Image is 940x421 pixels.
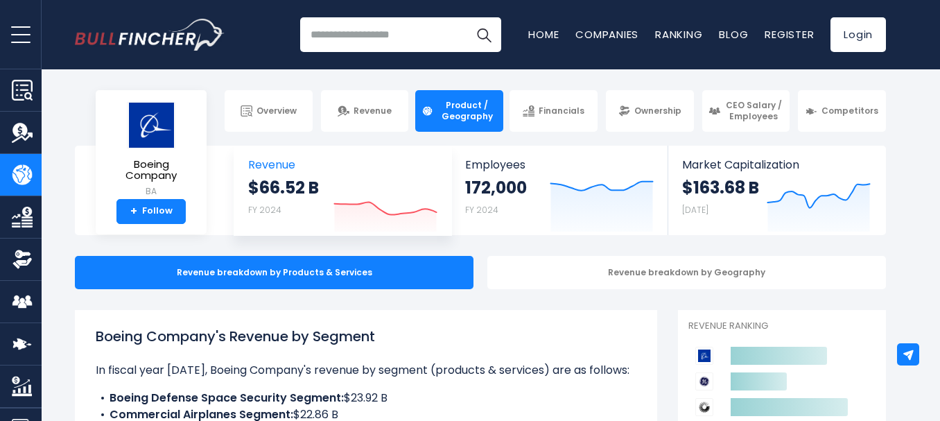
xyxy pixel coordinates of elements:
small: [DATE] [682,204,708,216]
a: Boeing Company BA [106,101,196,199]
li: $23.92 B [96,390,636,406]
button: Search [467,17,501,52]
strong: $66.52 B [248,177,319,198]
span: Employees [465,158,653,171]
small: BA [107,185,195,198]
span: Market Capitalization [682,158,871,171]
span: Financials [539,105,584,117]
strong: $163.68 B [682,177,759,198]
a: Employees 172,000 FY 2024 [451,146,667,235]
a: Financials [510,90,598,132]
span: Revenue [248,158,437,171]
p: In fiscal year [DATE], Boeing Company's revenue by segment (products & services) are as follows: [96,362,636,379]
a: Overview [225,90,313,132]
a: Go to homepage [75,19,224,51]
a: +Follow [116,199,186,224]
span: Overview [256,105,297,117]
div: Revenue breakdown by Products & Services [75,256,473,289]
a: Ownership [606,90,694,132]
h1: Boeing Company's Revenue by Segment [96,326,636,347]
a: Login [830,17,886,52]
a: Product / Geography [415,90,503,132]
b: Boeing Defense Space Security Segment: [110,390,344,406]
span: Ownership [634,105,681,117]
a: CEO Salary / Employees [702,90,790,132]
a: Competitors [798,90,886,132]
a: Companies [575,27,638,42]
a: Revenue [321,90,409,132]
p: Revenue Ranking [688,320,876,332]
span: Competitors [821,105,878,117]
strong: 172,000 [465,177,527,198]
a: Blog [719,27,748,42]
div: Revenue breakdown by Geography [487,256,886,289]
span: Boeing Company [107,159,195,182]
a: Home [528,27,559,42]
a: Revenue $66.52 B FY 2024 [234,146,451,235]
small: FY 2024 [465,204,498,216]
span: Revenue [354,105,392,117]
img: Ownership [12,249,33,270]
img: Boeing Company competitors logo [695,347,713,365]
img: Bullfincher logo [75,19,225,51]
img: RTX Corporation competitors logo [695,398,713,416]
strong: + [130,205,137,218]
a: Ranking [655,27,702,42]
a: Register [765,27,814,42]
img: GE Aerospace competitors logo [695,372,713,390]
span: CEO Salary / Employees [724,100,784,121]
small: FY 2024 [248,204,281,216]
span: Product / Geography [437,100,497,121]
a: Market Capitalization $163.68 B [DATE] [668,146,885,235]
